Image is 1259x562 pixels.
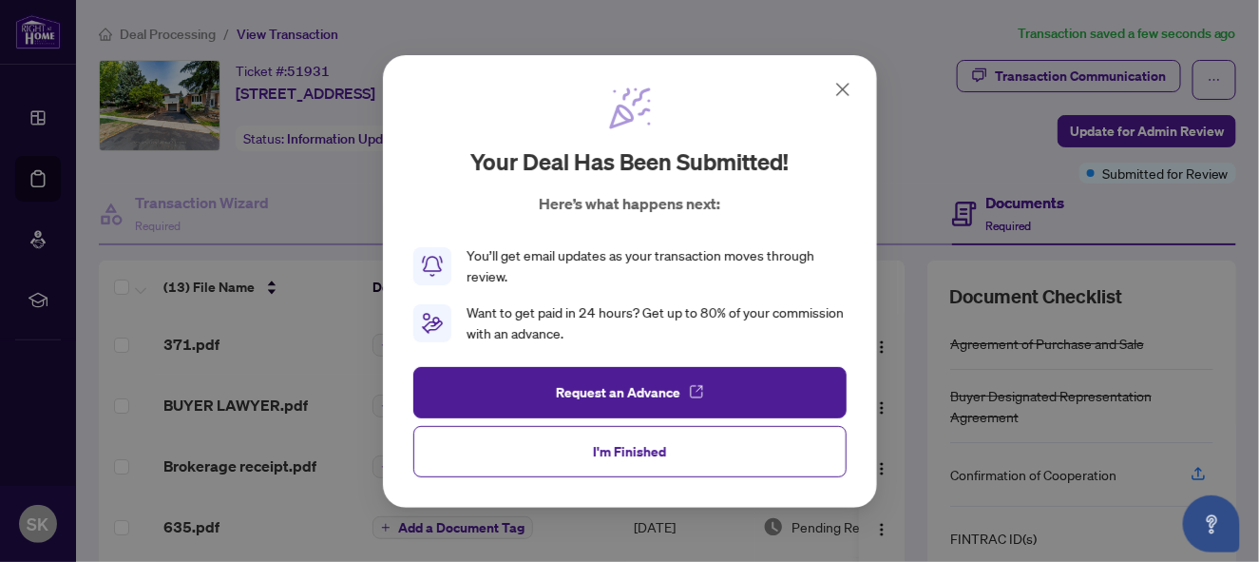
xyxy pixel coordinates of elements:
[593,436,666,466] span: I'm Finished
[413,425,847,476] button: I'm Finished
[539,192,720,215] p: Here’s what happens next:
[413,366,847,417] button: Request an Advance
[556,377,680,407] span: Request an Advance
[467,245,847,287] div: You’ll get email updates as your transaction moves through review.
[470,146,789,177] h2: Your deal has been submitted!
[467,302,847,344] div: Want to get paid in 24 hours? Get up to 80% of your commission with an advance.
[1183,495,1240,552] button: Open asap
